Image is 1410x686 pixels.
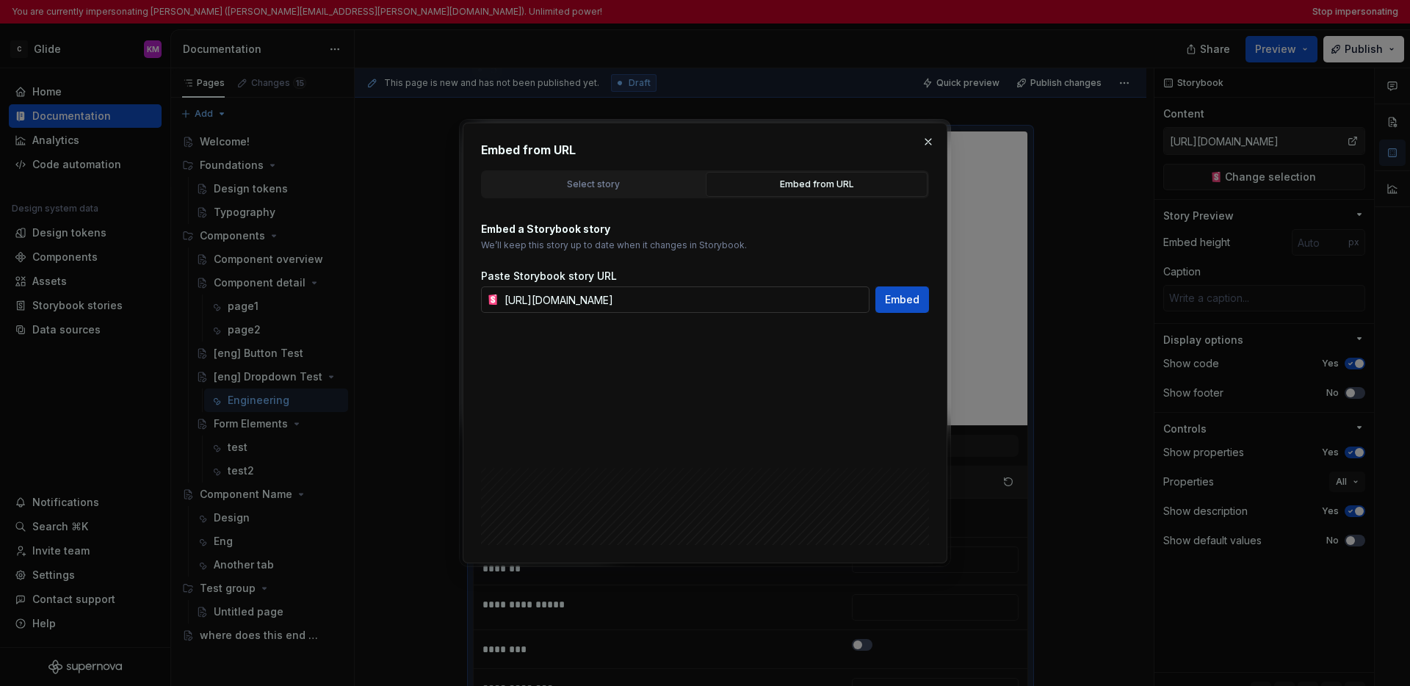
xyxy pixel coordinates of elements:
[711,177,922,192] div: Embed from URL
[885,292,919,307] span: Embed
[481,222,929,237] p: Embed a Storybook story
[481,141,929,159] h2: Embed from URL
[488,177,699,192] div: Select story
[481,269,617,284] label: Paste Storybook story URL
[481,239,929,251] p: We’ll keep this story up to date when it changes in Storybook.
[875,286,929,313] button: Embed
[499,286,869,313] input: https://storybook.com/story/...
